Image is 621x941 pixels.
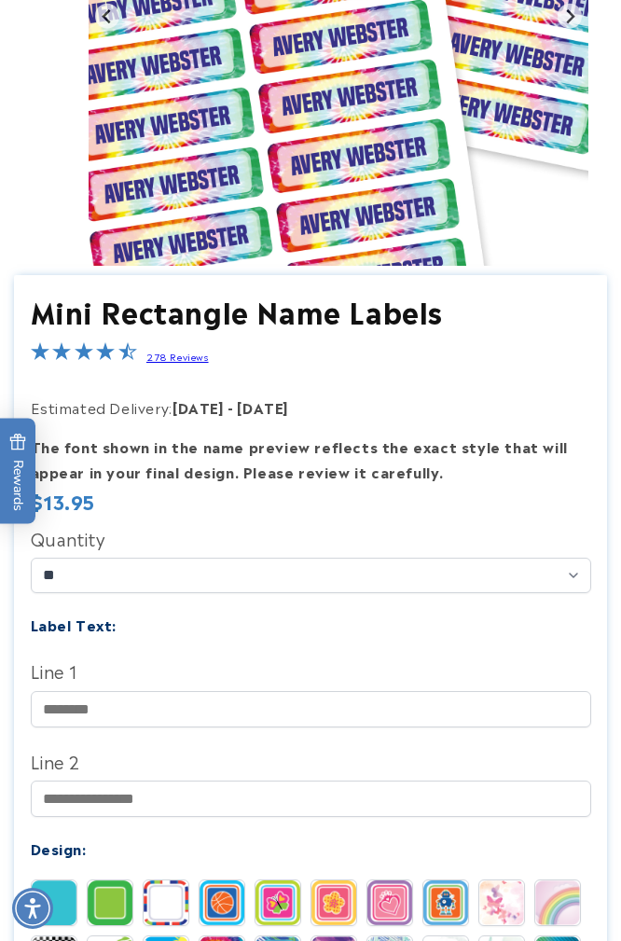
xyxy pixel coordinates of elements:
label: Label Text: [31,614,117,635]
img: Abstract Butterfly [479,880,524,925]
span: $13.95 [31,487,96,515]
img: Princess [367,880,412,925]
strong: [DATE] [172,396,225,418]
button: Go to last slide [95,4,120,29]
strong: The font shown in the name preview reflects the exact style that will appear in your final design... [31,436,568,482]
img: Basketball [200,880,244,925]
h1: Mini Rectangle Name Labels [31,292,591,328]
img: Flower [311,880,356,925]
strong: - [228,396,234,418]
label: Line 2 [31,746,591,776]
img: Rainbow [535,880,580,925]
span: 4.7-star overall rating [31,345,137,367]
iframe: Sign Up via Text for Offers [15,792,236,848]
div: Accessibility Menu [12,888,53,929]
label: Line 1 [31,656,591,685]
label: Design: [31,837,87,859]
img: Border [88,880,132,925]
strong: [DATE] [237,396,289,418]
img: Butterfly [255,880,300,925]
label: Quantity [31,523,591,553]
p: Estimated Delivery: [31,394,497,420]
a: 278 Reviews - open in a new tab [146,350,209,363]
button: Next slide [558,4,583,29]
img: Robot [423,880,468,925]
img: Stripes [144,880,188,925]
span: Rewards [9,433,27,510]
